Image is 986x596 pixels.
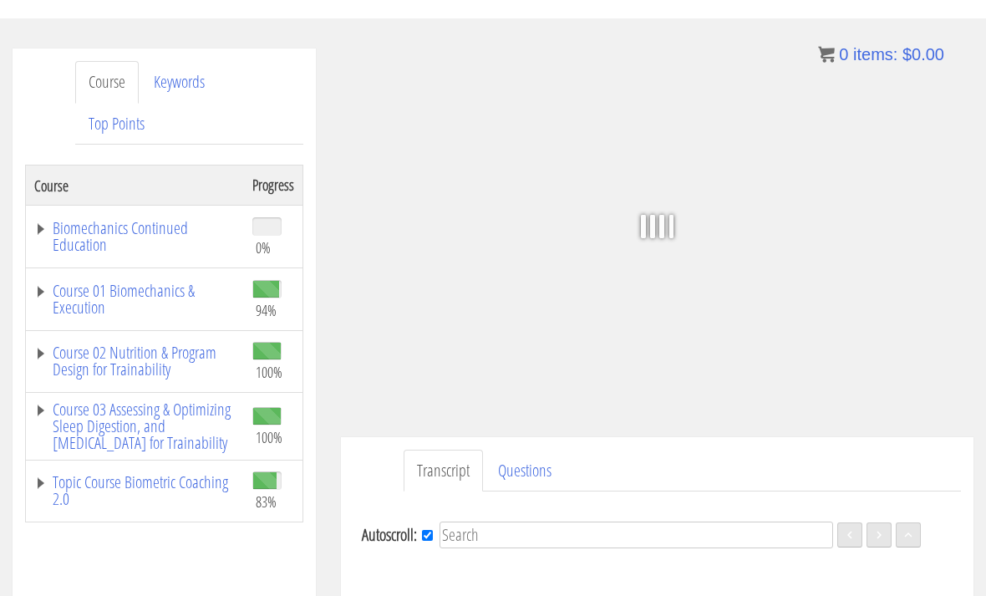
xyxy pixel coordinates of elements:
a: Topic Course Biometric Coaching 2.0 [34,474,236,507]
input: Search [440,522,833,548]
a: Course 03 Assessing & Optimizing Sleep Digestion, and [MEDICAL_DATA] for Trainability [34,401,236,451]
a: Course 02 Nutrition & Program Design for Trainability [34,344,236,378]
a: Keywords [140,61,218,104]
span: 94% [256,301,277,319]
span: 0 [839,45,848,64]
span: 100% [256,428,282,446]
bdi: 0.00 [902,45,944,64]
a: Top Points [75,103,158,145]
span: items: [853,45,897,64]
a: Course 01 Biomechanics & Execution [34,283,236,316]
a: Transcript [404,450,483,492]
span: 83% [256,492,277,511]
img: icon11.png [818,46,835,63]
span: $ [902,45,912,64]
a: Biomechanics Continued Education [34,220,236,253]
a: Course [75,61,139,104]
a: Questions [485,450,565,492]
span: 0% [256,238,271,257]
span: 100% [256,363,282,381]
th: Course [26,166,245,206]
a: 0 items: $0.00 [818,45,944,64]
th: Progress [244,166,303,206]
